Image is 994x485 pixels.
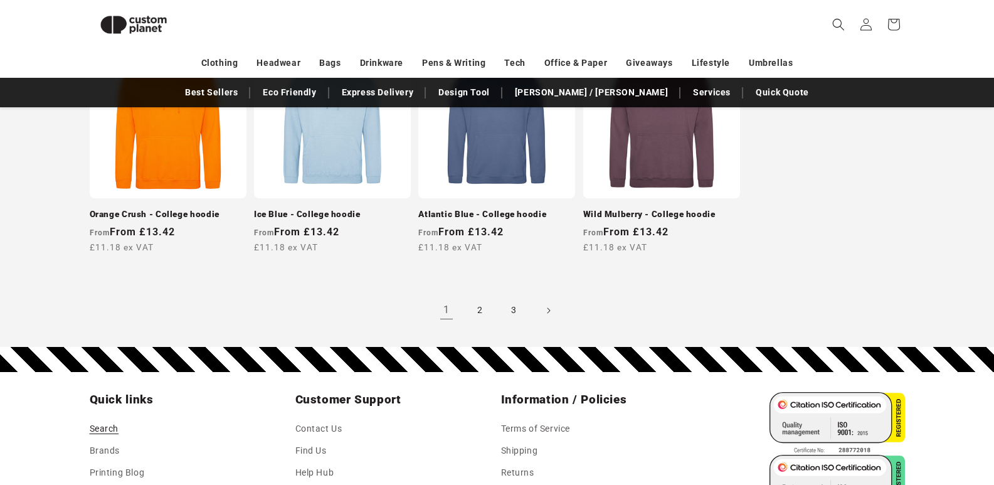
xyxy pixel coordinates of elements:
a: Find Us [295,440,327,462]
a: Best Sellers [179,82,244,104]
h2: Information / Policies [501,392,699,407]
a: Headwear [256,52,300,74]
a: Clothing [201,52,238,74]
h2: Quick links [90,392,288,407]
a: Atlantic Blue - College hoodie [418,209,575,220]
a: Umbrellas [749,52,793,74]
a: Pens & Writing [422,52,485,74]
a: Office & Paper [544,52,607,74]
a: Page 1 [433,297,460,324]
a: Eco Friendly [256,82,322,104]
a: Wild Mulberry - College hoodie [583,209,740,220]
a: Page 3 [500,297,528,324]
a: Services [687,82,737,104]
img: ISO 9001 Certified [769,392,905,455]
a: Bags [319,52,341,74]
a: Returns [501,462,534,484]
a: Giveaways [626,52,672,74]
iframe: Chat Widget [931,425,994,485]
a: Brands [90,440,120,462]
a: Express Delivery [336,82,420,104]
a: Quick Quote [749,82,815,104]
a: Terms of Service [501,421,571,440]
a: Search [90,421,119,440]
nav: Pagination [90,297,905,324]
a: Lifestyle [692,52,730,74]
a: Printing Blog [90,462,145,484]
a: Help Hub [295,462,334,484]
a: Design Tool [432,82,496,104]
a: [PERSON_NAME] / [PERSON_NAME] [509,82,674,104]
a: Tech [504,52,525,74]
a: Shipping [501,440,538,462]
h2: Customer Support [295,392,494,407]
a: Page 2 [467,297,494,324]
a: Drinkware [360,52,403,74]
a: Orange Crush - College hoodie [90,209,246,220]
img: Custom Planet [90,5,177,45]
a: Ice Blue - College hoodie [254,209,411,220]
summary: Search [825,11,852,38]
a: Contact Us [295,421,342,440]
a: Next page [534,297,562,324]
